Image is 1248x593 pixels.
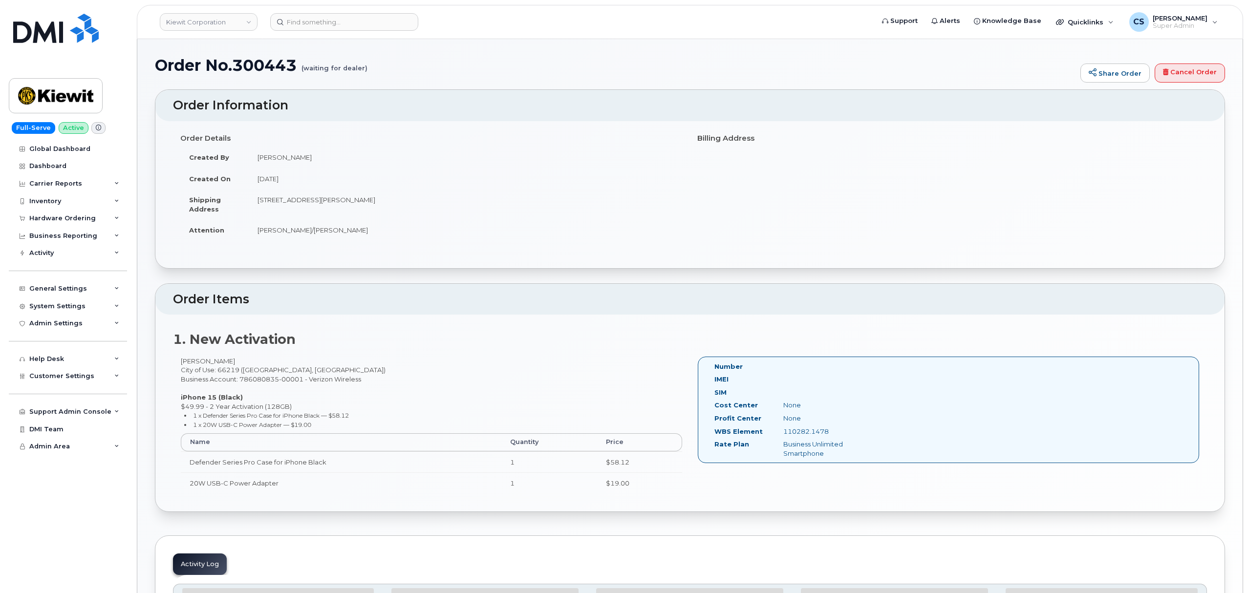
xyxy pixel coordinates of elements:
label: Profit Center [714,414,761,423]
th: Price [597,433,682,451]
strong: Created By [189,153,229,161]
div: 110282.1478 [776,427,873,436]
div: None [776,414,873,423]
td: 20W USB-C Power Adapter [181,472,501,494]
h4: Billing Address [697,134,1200,143]
label: Rate Plan [714,440,749,449]
th: Name [181,433,501,451]
strong: Created On [189,175,231,183]
small: 1 x Defender Series Pro Case for iPhone Black — $58.12 [193,412,349,419]
strong: Attention [189,226,224,234]
td: 1 [501,472,597,494]
td: [STREET_ADDRESS][PERSON_NAME] [249,189,683,219]
strong: 1. New Activation [173,331,296,347]
strong: iPhone 15 (Black) [181,393,243,401]
div: None [776,401,873,410]
label: SIM [714,388,727,397]
td: [PERSON_NAME]/[PERSON_NAME] [249,219,683,241]
small: 1 x 20W USB-C Power Adapter — $19.00 [193,421,311,428]
h2: Order Items [173,293,1207,306]
label: IMEI [714,375,729,384]
td: [PERSON_NAME] [249,147,683,168]
th: Quantity [501,433,597,451]
td: [DATE] [249,168,683,190]
h2: Order Information [173,99,1207,112]
div: Business Unlimited Smartphone [776,440,873,458]
strong: Shipping Address [189,196,221,213]
a: Cancel Order [1155,64,1225,83]
h4: Order Details [180,134,683,143]
td: 1 [501,451,597,473]
td: $19.00 [597,472,682,494]
div: [PERSON_NAME] City of Use: 66219 ([GEOGRAPHIC_DATA], [GEOGRAPHIC_DATA]) Business Account: 7860808... [173,357,690,503]
td: Defender Series Pro Case for iPhone Black [181,451,501,473]
td: $58.12 [597,451,682,473]
a: Share Order [1080,64,1150,83]
label: WBS Element [714,427,763,436]
h1: Order No.300443 [155,57,1076,74]
label: Cost Center [714,401,758,410]
label: Number [714,362,743,371]
small: (waiting for dealer) [301,57,367,72]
